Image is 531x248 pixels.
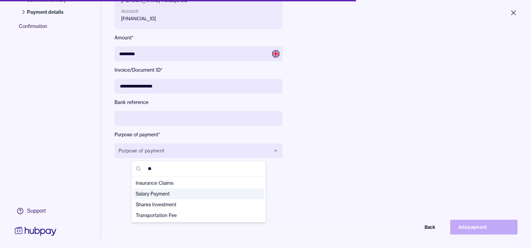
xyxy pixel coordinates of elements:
button: Purpose of payment [114,143,283,158]
label: Amount [114,34,283,41]
span: Insurance Claims [136,180,254,186]
p: [FINANCIAL_ID] [121,15,276,22]
div: Support [27,207,46,215]
span: Confirmation [19,23,73,35]
span: Shares Investment [136,201,254,208]
button: Close [501,5,526,20]
a: Support [13,204,58,218]
label: Invoice/Document ID [114,67,283,73]
span: Salary Payment [136,190,254,197]
label: Purpose of payment [114,131,283,138]
p: Account [121,7,276,15]
span: Payment details [27,9,66,15]
button: Back [376,220,443,235]
label: Bank reference [114,99,283,106]
span: Transportation Fee [136,212,254,219]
